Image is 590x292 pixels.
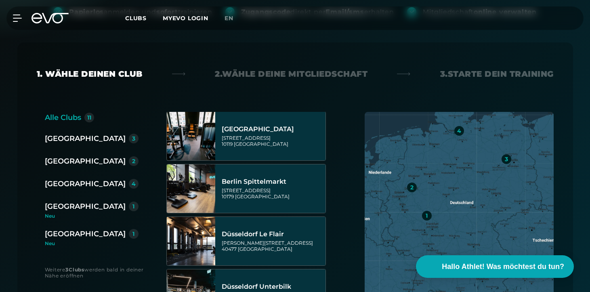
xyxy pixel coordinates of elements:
[132,181,136,187] div: 4
[222,125,323,133] div: [GEOGRAPHIC_DATA]
[45,133,126,144] div: [GEOGRAPHIC_DATA]
[45,214,145,218] div: Neu
[45,241,139,246] div: Neu
[45,228,126,239] div: [GEOGRAPHIC_DATA]
[65,267,69,273] strong: 3
[225,15,233,22] span: en
[132,204,134,209] div: 1
[132,158,135,164] div: 2
[222,283,323,291] div: Düsseldorf Unterbilk
[225,14,243,23] a: en
[442,261,564,272] span: Hallo Athlet! Was möchtest du tun?
[69,267,84,273] strong: Clubs
[222,187,323,200] div: [STREET_ADDRESS] 10179 [GEOGRAPHIC_DATA]
[37,68,143,80] div: 1. Wähle deinen Club
[222,230,323,238] div: Düsseldorf Le Flair
[45,155,126,167] div: [GEOGRAPHIC_DATA]
[222,135,323,147] div: [STREET_ADDRESS] 10119 [GEOGRAPHIC_DATA]
[125,14,163,22] a: Clubs
[167,112,215,160] img: Berlin Rosenthaler Platz
[426,213,428,218] div: 1
[505,156,508,162] div: 3
[125,15,147,22] span: Clubs
[45,201,126,212] div: [GEOGRAPHIC_DATA]
[45,267,150,279] div: Weitere werden bald in deiner Nähe eröffnen
[457,128,461,134] div: 4
[132,231,134,237] div: 1
[45,112,81,123] div: Alle Clubs
[410,185,414,190] div: 2
[416,255,574,278] button: Hallo Athlet! Was möchtest du tun?
[215,68,367,80] div: 2. Wähle deine Mitgliedschaft
[87,115,91,120] div: 11
[132,136,135,141] div: 3
[440,68,554,80] div: 3. Starte dein Training
[222,178,323,186] div: Berlin Spittelmarkt
[167,164,215,213] img: Berlin Spittelmarkt
[167,217,215,265] img: Düsseldorf Le Flair
[45,178,126,189] div: [GEOGRAPHIC_DATA]
[222,240,323,252] div: [PERSON_NAME][STREET_ADDRESS] 40477 [GEOGRAPHIC_DATA]
[163,15,208,22] a: MYEVO LOGIN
